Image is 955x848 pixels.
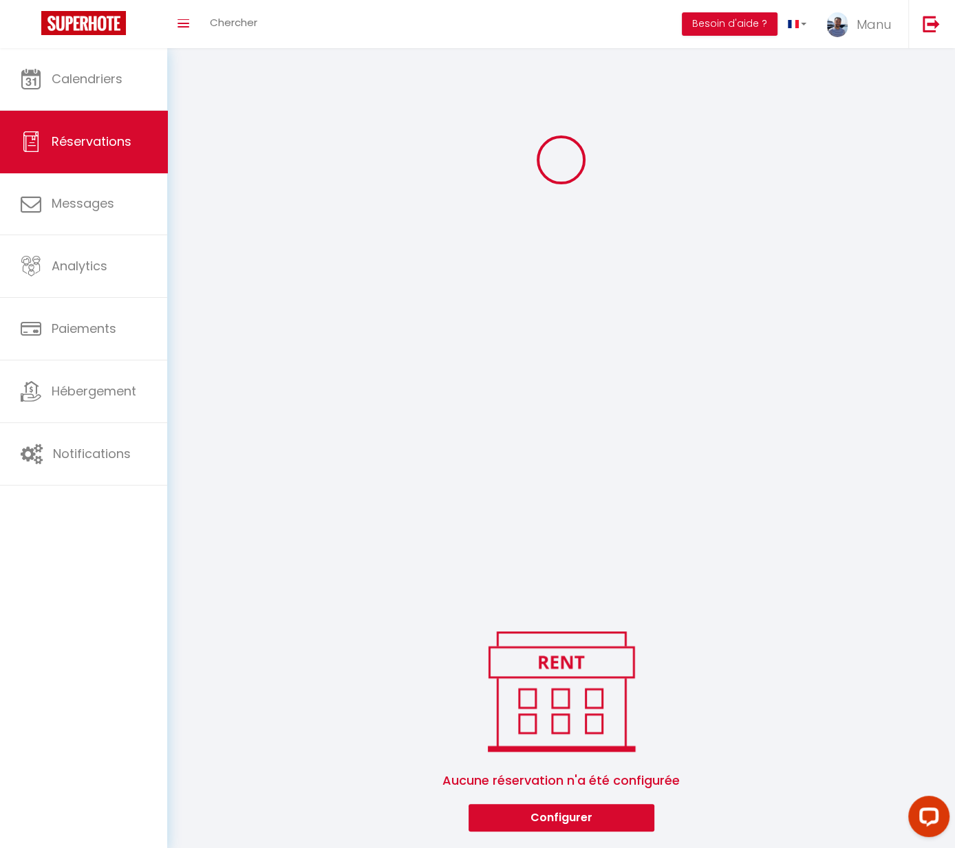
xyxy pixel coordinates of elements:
[469,804,654,831] button: Configurer
[41,11,126,35] img: Super Booking
[682,12,777,36] button: Besoin d'aide ?
[184,757,938,804] span: Aucune réservation n'a été configurée
[53,445,131,462] span: Notifications
[210,15,257,30] span: Chercher
[473,625,649,757] img: rent.png
[827,12,848,37] img: ...
[52,257,107,274] span: Analytics
[923,15,940,32] img: logout
[897,790,955,848] iframe: LiveChat chat widget
[52,320,116,337] span: Paiements
[52,70,122,87] span: Calendriers
[52,133,131,150] span: Réservations
[52,382,136,400] span: Hébergement
[52,195,114,212] span: Messages
[857,16,891,33] span: Manu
